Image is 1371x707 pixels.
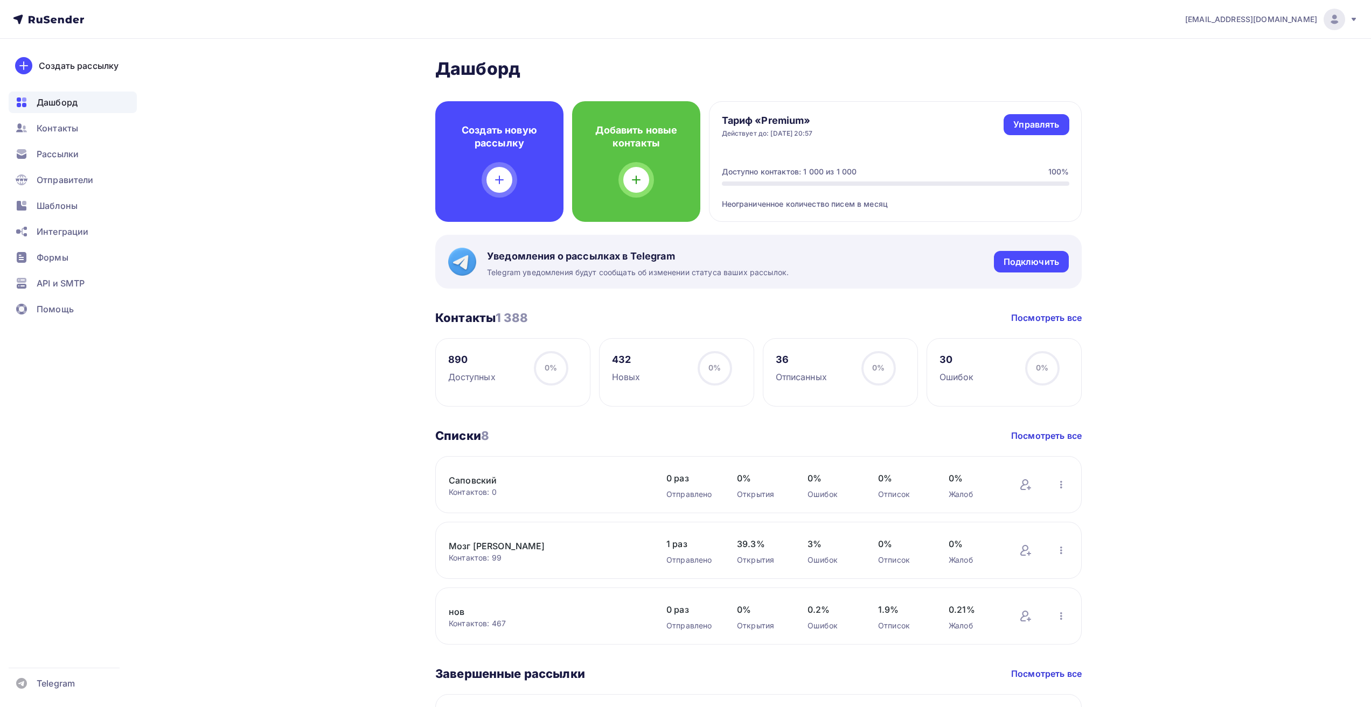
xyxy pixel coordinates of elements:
[737,537,786,550] span: 39.3%
[9,143,137,165] a: Рассылки
[949,603,998,616] span: 0.21%
[1185,14,1317,25] span: [EMAIL_ADDRESS][DOMAIN_NAME]
[487,250,789,263] span: Уведомления о рассылках в Telegram
[939,370,974,383] div: Ошибок
[808,489,857,500] div: Ошибок
[449,540,632,552] a: Мозг [PERSON_NAME]
[435,428,489,443] h3: Списки
[612,353,641,366] div: 432
[37,148,79,160] span: Рассылки
[808,603,857,616] span: 0.2%
[9,169,137,191] a: Отправители
[878,472,927,485] span: 0%
[808,537,857,550] span: 3%
[1011,429,1082,442] a: Посмотреть все
[37,199,78,212] span: Шаблоны
[722,186,1069,209] div: Неограниченное количество писем в месяц
[949,472,998,485] span: 0%
[612,370,641,383] div: Новых
[589,124,683,150] h4: Добавить новые контакты
[453,124,546,150] h4: Создать новую рассылку
[449,474,632,487] a: Саповский
[949,489,998,500] div: Жалоб
[1013,118,1059,131] div: Управлять
[9,92,137,113] a: Дашборд
[1011,667,1082,680] a: Посмотреть все
[37,173,94,186] span: Отправители
[878,603,927,616] span: 1.9%
[9,195,137,216] a: Шаблоны
[449,487,645,498] div: Контактов: 0
[9,117,137,139] a: Контакты
[481,429,489,443] span: 8
[449,605,632,618] a: нов
[1048,166,1069,177] div: 100%
[435,310,528,325] h3: Контакты
[37,96,78,109] span: Дашборд
[37,251,68,264] span: Формы
[9,247,137,268] a: Формы
[487,267,789,278] span: Telegram уведомления будут сообщать об изменении статуса ваших рассылок.
[666,620,715,631] div: Отправлено
[949,620,998,631] div: Жалоб
[808,472,857,485] span: 0%
[776,353,827,366] div: 36
[776,370,827,383] div: Отписанных
[737,489,786,500] div: Открытия
[708,363,721,372] span: 0%
[737,603,786,616] span: 0%
[737,555,786,565] div: Открытия
[1004,256,1059,268] div: Подключить
[1011,311,1082,324] a: Посмотреть все
[878,489,927,500] div: Отписок
[37,225,88,238] span: Интеграции
[1185,9,1358,30] a: [EMAIL_ADDRESS][DOMAIN_NAME]
[666,603,715,616] span: 0 раз
[449,618,645,629] div: Контактов: 467
[435,58,1082,80] h2: Дашборд
[949,555,998,565] div: Жалоб
[666,537,715,550] span: 1 раз
[37,303,74,316] span: Помощь
[939,353,974,366] div: 30
[496,311,528,325] span: 1 388
[722,129,813,138] div: Действует до: [DATE] 20:57
[37,122,78,135] span: Контакты
[808,555,857,565] div: Ошибок
[448,353,496,366] div: 890
[722,166,857,177] div: Доступно контактов: 1 000 из 1 000
[949,537,998,550] span: 0%
[435,666,585,681] h3: Завершенные рассылки
[872,363,885,372] span: 0%
[37,677,75,690] span: Telegram
[39,59,119,72] div: Создать рассылку
[666,555,715,565] div: Отправлено
[878,537,927,550] span: 0%
[666,489,715,500] div: Отправлено
[666,472,715,485] span: 0 раз
[545,363,557,372] span: 0%
[1036,363,1048,372] span: 0%
[37,277,85,290] span: API и SMTP
[722,114,813,127] h4: Тариф «Premium»
[808,620,857,631] div: Ошибок
[449,552,645,563] div: Контактов: 99
[878,555,927,565] div: Отписок
[737,620,786,631] div: Открытия
[878,620,927,631] div: Отписок
[737,472,786,485] span: 0%
[448,370,496,383] div: Доступных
